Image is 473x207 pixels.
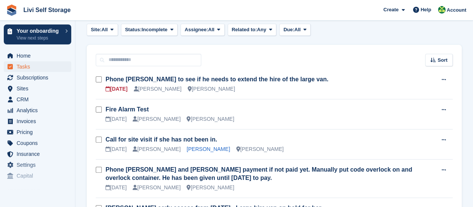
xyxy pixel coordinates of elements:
[17,61,62,72] span: Tasks
[4,94,71,105] a: menu
[4,105,71,116] a: menu
[121,24,178,36] button: Status: Incomplete
[106,76,328,82] a: Phone [PERSON_NAME] to see if he needs to extend the hire of the large van.
[133,115,181,123] div: [PERSON_NAME]
[187,146,230,152] a: [PERSON_NAME]
[236,145,283,153] div: [PERSON_NAME]
[187,184,234,192] div: [PERSON_NAME]
[87,24,118,36] button: Site: All
[232,26,257,33] span: Related to:
[20,4,73,16] a: Livi Self Storage
[4,149,71,159] a: menu
[4,50,71,61] a: menu
[181,24,225,36] button: Assignee: All
[17,50,62,61] span: Home
[17,28,61,33] p: Your onboarding
[106,106,149,113] a: Fire Alarm Test
[4,127,71,137] a: menu
[106,85,127,93] div: [DATE]
[17,94,62,105] span: CRM
[447,6,466,14] span: Account
[4,160,71,170] a: menu
[17,138,62,148] span: Coupons
[17,170,62,181] span: Capital
[4,83,71,94] a: menu
[4,116,71,126] a: menu
[17,35,61,41] p: View next steps
[6,5,17,16] img: stora-icon-8386f47178a22dfd0bd8f6a31ec36ba5ce8667c1dd55bd0f319d3a0aa187defe.svg
[106,184,127,192] div: [DATE]
[279,24,311,36] button: Due: All
[283,26,294,33] span: Due:
[208,26,214,33] span: All
[438,6,445,14] img: Alex Handyside
[17,160,62,170] span: Settings
[101,26,108,33] span: All
[228,24,276,36] button: Related to: Any
[125,26,142,33] span: Status:
[4,72,71,83] a: menu
[185,26,208,33] span: Assignee:
[106,145,127,153] div: [DATE]
[106,115,127,123] div: [DATE]
[133,85,181,93] div: [PERSON_NAME]
[91,26,101,33] span: Site:
[133,145,181,153] div: [PERSON_NAME]
[17,105,62,116] span: Analytics
[17,72,62,83] span: Subscriptions
[438,56,447,64] span: Sort
[257,26,266,33] span: Any
[142,26,168,33] span: Incomplete
[133,184,181,192] div: [PERSON_NAME]
[4,170,71,181] a: menu
[4,61,71,72] a: menu
[17,149,62,159] span: Insurance
[106,166,412,181] a: Phone [PERSON_NAME] and [PERSON_NAME] payment if not paid yet. Manually put code overlock on and ...
[4,138,71,148] a: menu
[4,24,71,44] a: Your onboarding View next steps
[421,6,431,14] span: Help
[7,187,75,195] span: Storefront
[188,85,235,93] div: [PERSON_NAME]
[17,83,62,94] span: Sites
[187,115,234,123] div: [PERSON_NAME]
[383,6,398,14] span: Create
[294,26,301,33] span: All
[17,116,62,126] span: Invoices
[17,127,62,137] span: Pricing
[106,136,217,143] a: Call for site visit if she has not been in.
